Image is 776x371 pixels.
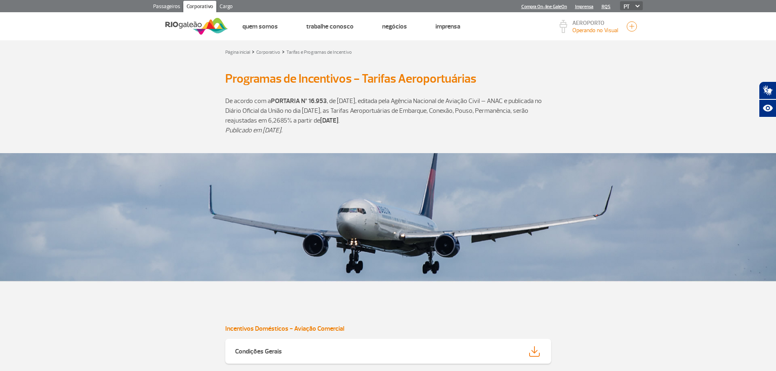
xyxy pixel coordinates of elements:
button: Abrir recursos assistivos. [759,99,776,117]
h6: Incentivos Domésticos - Aviação Comercial [225,325,551,333]
p: AEROPORTO [572,20,618,26]
a: Corporativo [183,1,216,14]
a: Cargo [216,1,236,14]
strong: Condições Gerais [235,347,282,356]
a: Passageiros [150,1,183,14]
h2: Programas de Incentivos - Tarifas Aeroportuárias [225,71,551,86]
a: Condições Gerais [225,339,551,364]
p: De acordo com a , de [DATE], editada pela Agência Nacional de Aviação Civil – ANAC e publicada no... [225,96,551,125]
a: RQS [602,4,611,9]
a: Quem Somos [242,22,278,31]
p: Visibilidade de 9000m [572,26,618,35]
strong: PORTARIA Nº 16.953 [271,97,327,105]
a: > [252,47,255,56]
a: Tarifas e Programas de Incentivo [286,49,352,55]
a: Imprensa [435,22,460,31]
a: Imprensa [575,4,594,9]
button: Abrir tradutor de língua de sinais. [759,81,776,99]
a: > [282,47,285,56]
a: Trabalhe Conosco [306,22,354,31]
a: Corporativo [256,49,280,55]
a: Página inicial [225,49,250,55]
a: Negócios [382,22,407,31]
em: Publicado em [DATE]. [225,126,282,134]
div: Plugin de acessibilidade da Hand Talk. [759,81,776,117]
strong: [DATE] [320,116,339,125]
a: Compra On-line GaleOn [521,4,567,9]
